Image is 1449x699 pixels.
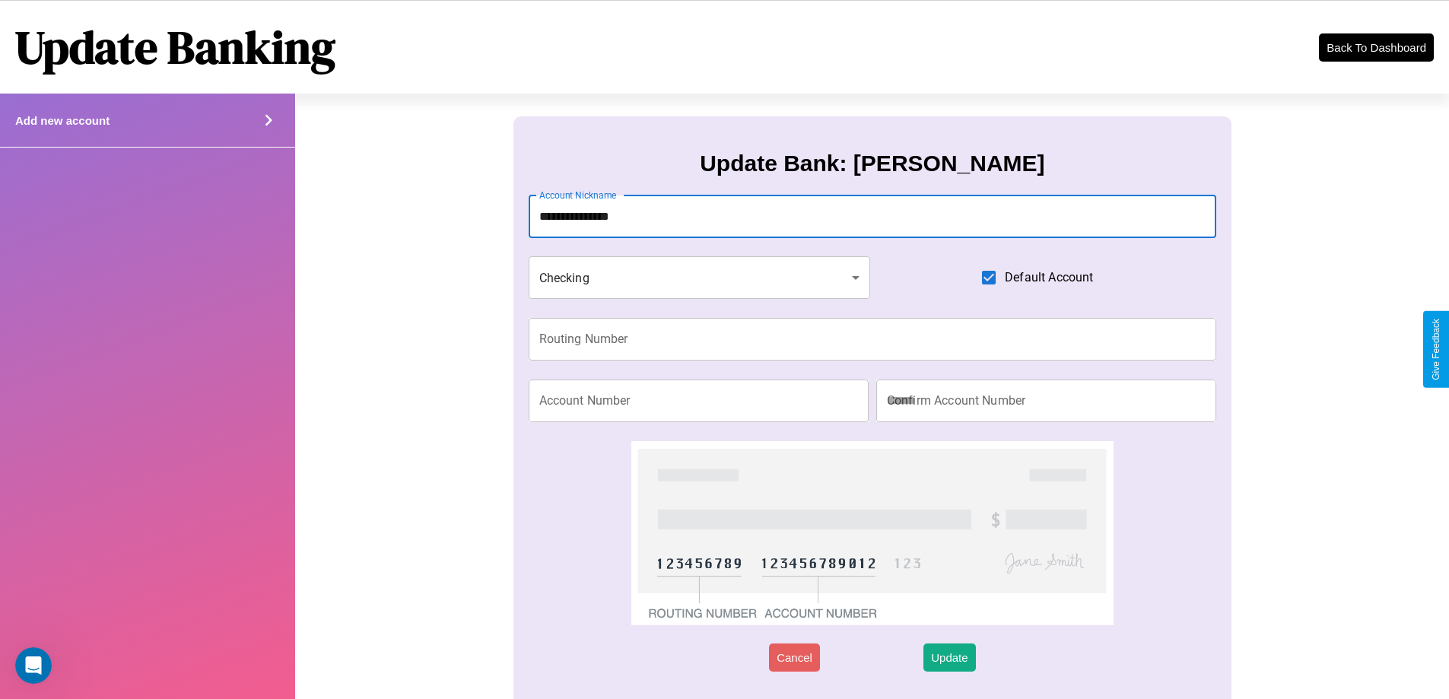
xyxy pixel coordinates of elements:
button: Back To Dashboard [1319,33,1434,62]
h1: Update Banking [15,16,335,78]
iframe: Intercom live chat [15,647,52,684]
div: Checking [529,256,871,299]
label: Account Nickname [539,189,617,202]
div: Give Feedback [1431,319,1441,380]
span: Default Account [1005,268,1093,287]
h4: Add new account [15,114,110,127]
h3: Update Bank: [PERSON_NAME] [700,151,1044,176]
img: check [631,441,1113,625]
button: Cancel [769,643,820,672]
button: Update [923,643,975,672]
